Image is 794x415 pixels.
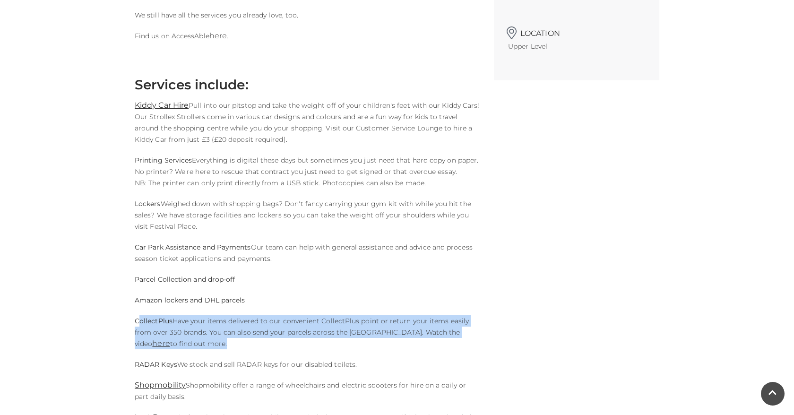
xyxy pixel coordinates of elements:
p: Our team can help with general assistance and advice and process season ticket applications and p... [135,242,480,264]
strong: Car Park Assistance and Payments [135,243,251,251]
strong: Lockers [135,199,161,208]
p: Find us on AccessAble [135,30,480,42]
h3: Location [508,23,645,38]
strong: CollectPlus [135,317,173,325]
p: Everything is digital these days but sometimes you just need that hard copy on paper. No printer?... [135,155,480,189]
a: here. [209,31,228,40]
p: Weighed down with shopping bags? Don't fancy carrying your gym kit with while you hit the sales? ... [135,198,480,232]
p: We still have all the services you already love, too. [135,9,480,21]
p: Have your items delivered to our convenient CollectPlus point or return your items easily from ov... [135,315,480,349]
a: Shopmobility [135,380,186,389]
strong: RADAR Keys [135,360,177,369]
strong: Amazon lockers and DHL parcels [135,296,245,304]
h3: Services include: [135,77,480,93]
p: Shopmobility offer a range of wheelchairs and electric scooters for hire on a daily or part daily... [135,380,480,402]
strong: Printing Services [135,156,192,164]
p: Upper Level [508,41,645,52]
a: Kiddy Car Hire [135,101,189,110]
strong: Parcel Collection and drop-off [135,275,235,284]
p: Pull into our pitstop and take the weight off of your children's feet with our Kiddy Cars! Our St... [135,100,480,145]
a: here [152,339,170,348]
p: We stock and sell RADAR keys for our disabled toilets. [135,359,480,370]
